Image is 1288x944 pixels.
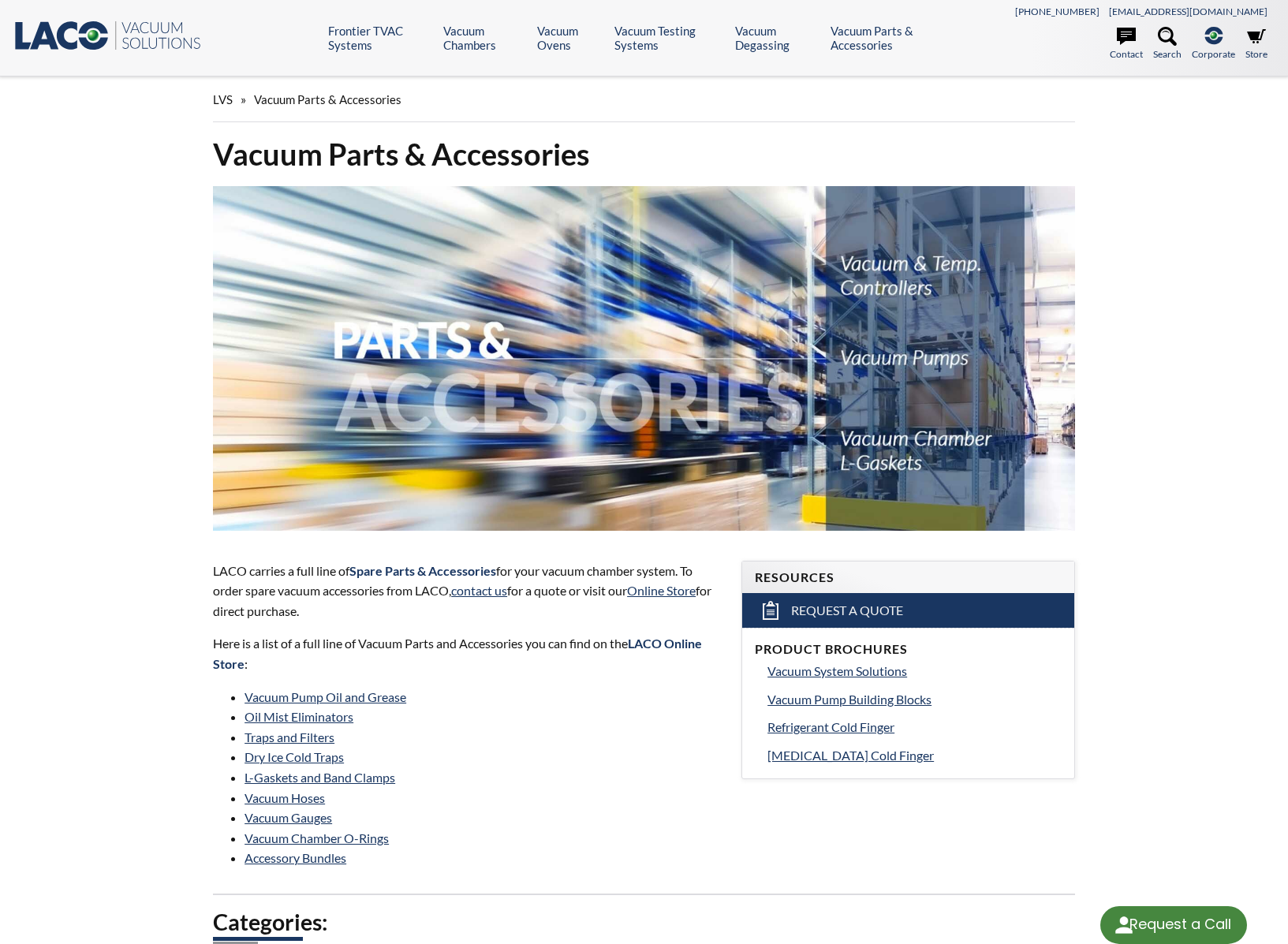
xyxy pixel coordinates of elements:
[755,641,1062,658] h4: Product Brochures
[245,770,395,785] a: L-Gaskets and Band Clamps
[742,593,1074,628] a: Request a Quote
[245,850,346,865] a: Accessory Bundles
[767,717,1062,737] a: Refrigerant Cold Finger
[328,24,431,52] a: Frontier TVAC Systems
[767,719,894,734] span: Refrigerant Cold Finger
[767,689,1062,710] a: Vacuum Pump Building Blocks
[831,24,956,52] a: Vacuum Parts & Accessories
[1245,27,1267,62] a: Store
[213,92,233,106] span: LVS
[245,790,325,805] a: Vacuum Hoses
[213,135,1075,174] h1: Vacuum Parts & Accessories
[245,689,406,704] a: Vacuum Pump Oil and Grease
[767,745,1062,766] a: [MEDICAL_DATA] Cold Finger
[1129,906,1231,942] div: Request a Call
[451,583,507,598] a: contact us
[735,24,818,52] a: Vacuum Degassing
[1111,912,1137,938] img: round button
[767,663,907,678] span: Vacuum System Solutions
[245,749,344,764] a: Dry Ice Cold Traps
[213,633,722,673] p: Here is a list of a full line of Vacuum Parts and Accessories you can find on the :
[1192,47,1235,62] span: Corporate
[791,603,903,619] span: Request a Quote
[1100,906,1247,944] div: Request a Call
[767,661,1062,681] a: Vacuum System Solutions
[537,24,603,52] a: Vacuum Ovens
[1015,6,1099,17] a: [PHONE_NUMBER]
[245,810,332,825] a: Vacuum Gauges
[767,748,934,763] span: [MEDICAL_DATA] Cold Finger
[349,563,496,578] strong: Spare Parts & Accessories
[1110,27,1143,62] a: Contact
[213,908,1075,937] h2: Categories:
[213,186,1075,531] img: Vacuum Parts & Accessories header
[213,77,1075,122] div: »
[627,583,696,598] a: Online Store
[213,561,722,621] p: LACO carries a full line of for your vacuum chamber system. To order spare vacuum accessories fro...
[755,569,1062,586] h4: Resources
[614,24,723,52] a: Vacuum Testing Systems
[443,24,525,52] a: Vacuum Chambers
[245,830,389,845] a: Vacuum Chamber O-Rings
[254,92,401,106] span: Vacuum Parts & Accessories
[1153,27,1182,62] a: Search
[245,729,334,744] a: Traps and Filters
[245,709,353,724] a: Oil Mist Eliminators
[1109,6,1267,17] a: [EMAIL_ADDRESS][DOMAIN_NAME]
[767,692,931,707] span: Vacuum Pump Building Blocks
